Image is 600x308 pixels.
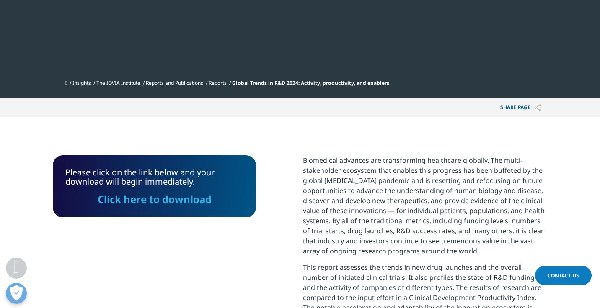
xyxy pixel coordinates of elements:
[96,79,140,86] a: The IQVIA Institute
[209,79,227,86] a: Reports
[65,168,243,205] div: Please click on the link below and your download will begin immediately.
[232,79,389,86] span: Global Trends in R&D 2024: Activity, productivity, and enablers
[6,283,27,304] button: Open Preferences
[494,98,547,117] button: Share PAGEShare PAGE
[303,155,547,262] p: Biomedical advances are transforming healthcare globally. The multi-stakeholder ecosystem that en...
[548,272,579,279] span: Contact Us
[535,104,541,111] img: Share PAGE
[146,79,203,86] a: Reports and Publications
[494,98,547,117] p: Share PAGE
[98,192,212,206] a: Click here to download
[535,266,592,285] a: Contact Us
[72,79,91,86] a: Insights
